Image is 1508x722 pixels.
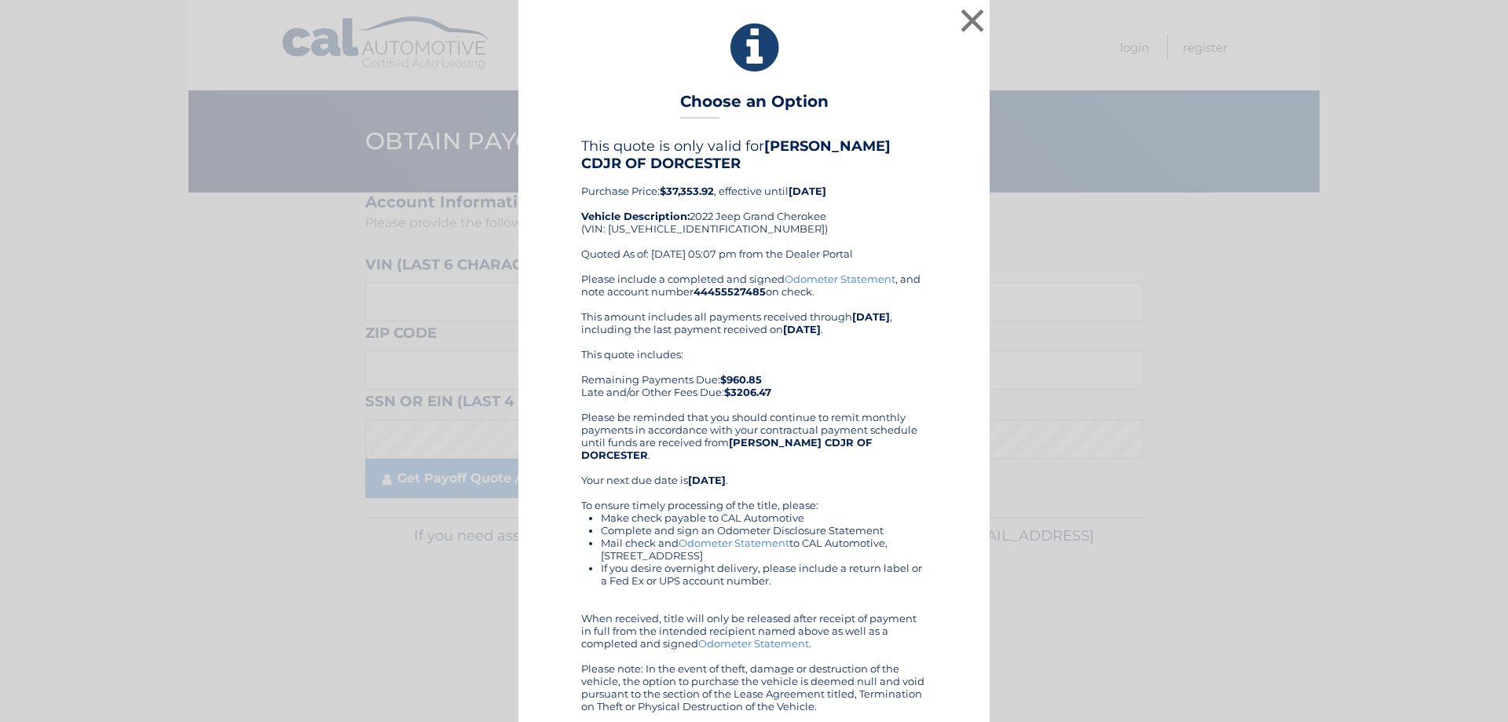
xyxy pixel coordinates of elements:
[724,386,771,398] b: $3206.47
[581,137,927,273] div: Purchase Price: , effective until 2022 Jeep Grand Cherokee (VIN: [US_VEHICLE_IDENTIFICATION_NUMBE...
[688,474,726,486] b: [DATE]
[601,562,927,587] li: If you desire overnight delivery, please include a return label or a Fed Ex or UPS account number.
[601,524,927,537] li: Complete and sign an Odometer Disclosure Statement
[694,285,766,298] b: 44455527485
[785,273,895,285] a: Odometer Statement
[783,323,821,335] b: [DATE]
[698,637,809,650] a: Odometer Statement
[680,92,829,119] h3: Choose an Option
[581,348,927,398] div: This quote includes: Remaining Payments Due: Late and/or Other Fees Due:
[720,373,762,386] b: $960.85
[581,273,927,713] div: Please include a completed and signed , and note account number on check. This amount includes al...
[789,185,826,197] b: [DATE]
[581,137,927,172] h4: This quote is only valid for
[852,310,890,323] b: [DATE]
[679,537,789,549] a: Odometer Statement
[581,210,690,222] strong: Vehicle Description:
[660,185,714,197] b: $37,353.92
[957,5,988,36] button: ×
[601,511,927,524] li: Make check payable to CAL Automotive
[581,137,891,172] b: [PERSON_NAME] CDJR OF DORCESTER
[581,436,872,461] b: [PERSON_NAME] CDJR OF DORCESTER
[601,537,927,562] li: Mail check and to CAL Automotive, [STREET_ADDRESS]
